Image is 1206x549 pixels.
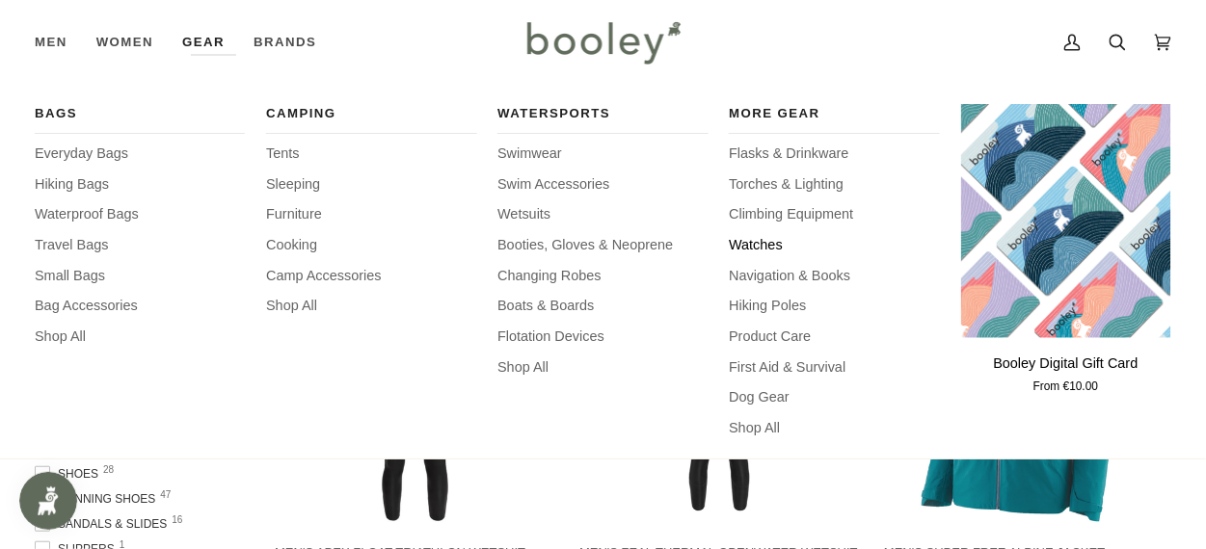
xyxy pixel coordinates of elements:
a: Booties, Gloves & Neoprene [497,235,708,256]
a: Shop All [266,296,476,317]
a: First Aid & Survival [729,357,939,379]
span: Gear [182,33,225,52]
a: Swim Accessories [497,174,708,196]
iframe: Button to open loyalty program pop-up [19,472,77,530]
span: From €10.00 [1033,379,1098,396]
span: More Gear [729,104,939,123]
span: Camping [266,104,476,123]
a: Watersports [497,104,708,134]
a: Changing Robes [497,266,708,287]
a: Wetsuits [497,204,708,225]
a: Sleeping [266,174,476,196]
a: Small Bags [35,266,245,287]
a: Product Care [729,327,939,348]
a: Dog Gear [729,387,939,408]
span: Shoes [35,465,104,483]
a: Shop All [35,327,245,348]
a: Shop All [497,357,708,379]
a: Shop All [729,418,939,439]
a: Travel Bags [35,235,245,256]
a: Waterproof Bags [35,204,245,225]
a: Flotation Devices [497,327,708,348]
span: 47 [160,490,171,500]
span: Bags [35,104,245,123]
a: Climbing Equipment [729,204,939,225]
a: Hiking Poles [729,296,939,317]
a: More Gear [729,104,939,134]
a: Booley Digital Gift Card [961,104,1171,338]
span: Men [35,33,67,52]
a: Camping [266,104,476,134]
span: 16 [172,515,182,525]
a: Swimwear [497,144,708,165]
span: 28 [103,465,114,475]
a: Bags [35,104,245,134]
a: Everyday Bags [35,144,245,165]
product-grid-item-variant: €10.00 [961,104,1171,338]
a: Hiking Bags [35,174,245,196]
span: Women [96,33,153,52]
product-grid-item: Booley Digital Gift Card [961,104,1171,396]
p: Booley Digital Gift Card [994,353,1139,375]
a: Flasks & Drinkware [729,144,939,165]
a: Torches & Lighting [729,174,939,196]
a: Cooking [266,235,476,256]
a: Camp Accessories [266,266,476,287]
a: Furniture [266,204,476,225]
img: Booley [519,14,687,70]
span: Brands [254,33,316,52]
a: Bag Accessories [35,296,245,317]
a: Boats & Boards [497,296,708,317]
a: Navigation & Books [729,266,939,287]
a: Tents [266,144,476,165]
span: Running Shoes [35,490,161,508]
span: Sandals & Slides [35,515,173,533]
a: Watches [729,235,939,256]
span: Watersports [497,104,708,123]
a: Booley Digital Gift Card [961,346,1171,397]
